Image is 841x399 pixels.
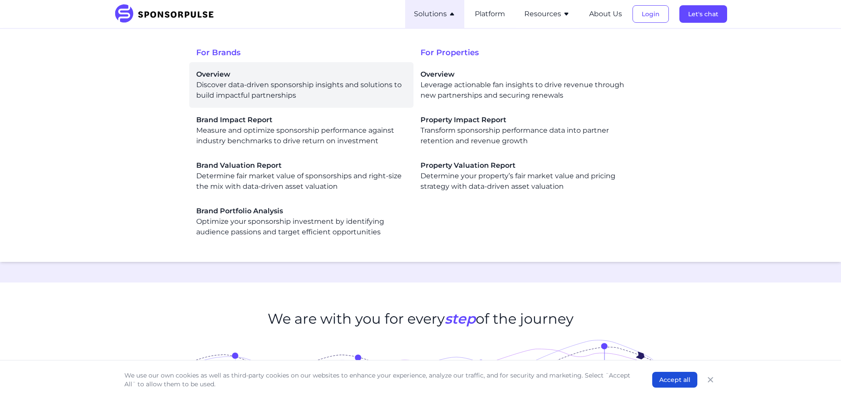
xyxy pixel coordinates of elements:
[196,160,406,192] a: Brand Valuation ReportDetermine fair market value of sponsorships and right-size the mix with dat...
[589,10,622,18] a: About Us
[196,69,406,80] span: Overview
[196,115,406,146] a: Brand Impact ReportMeasure and optimize sponsorship performance against industry benchmarks to dr...
[475,10,505,18] a: Platform
[114,4,220,24] img: SponsorPulse
[196,160,406,171] span: Brand Valuation Report
[589,9,622,19] button: About Us
[196,115,406,146] div: Measure and optimize sponsorship performance against industry benchmarks to drive return on inves...
[445,310,476,327] span: step
[196,206,406,216] span: Brand Portfolio Analysis
[196,206,406,237] a: Brand Portfolio AnalysisOptimize your sponsorship investment by identifying audience passions and...
[679,5,727,23] button: Let's chat
[124,371,635,388] p: We use our own cookies as well as third-party cookies on our websites to enhance your experience,...
[420,115,631,125] span: Property Impact Report
[196,160,406,192] div: Determine fair market value of sponsorships and right-size the mix with data-driven asset valuation
[420,115,631,146] a: Property Impact ReportTransform sponsorship performance data into partner retention and revenue g...
[633,5,669,23] button: Login
[420,160,631,192] div: Determine your property’s fair market value and pricing strategy with data-driven asset valuation
[420,69,631,80] span: Overview
[420,160,631,171] span: Property Valuation Report
[475,9,505,19] button: Platform
[414,9,456,19] button: Solutions
[704,374,717,386] button: Close
[420,115,631,146] div: Transform sponsorship performance data into partner retention and revenue growth
[196,69,406,101] a: OverviewDiscover data-driven sponsorship insights and solutions to build impactful partnerships
[268,311,573,327] h2: We are with you for every of the journey
[420,69,631,101] div: Leverage actionable fan insights to drive revenue through new partnerships and securing renewals
[420,160,631,192] a: Property Valuation ReportDetermine your property’s fair market value and pricing strategy with da...
[196,46,420,59] span: For Brands
[196,206,406,237] div: Optimize your sponsorship investment by identifying audience passions and target efficient opport...
[797,357,841,399] iframe: Chat Widget
[196,115,406,125] span: Brand Impact Report
[196,69,406,101] div: Discover data-driven sponsorship insights and solutions to build impactful partnerships
[633,10,669,18] a: Login
[679,10,727,18] a: Let's chat
[652,372,697,388] button: Accept all
[420,46,645,59] span: For Properties
[420,69,631,101] a: OverviewLeverage actionable fan insights to drive revenue through new partnerships and securing r...
[524,9,570,19] button: Resources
